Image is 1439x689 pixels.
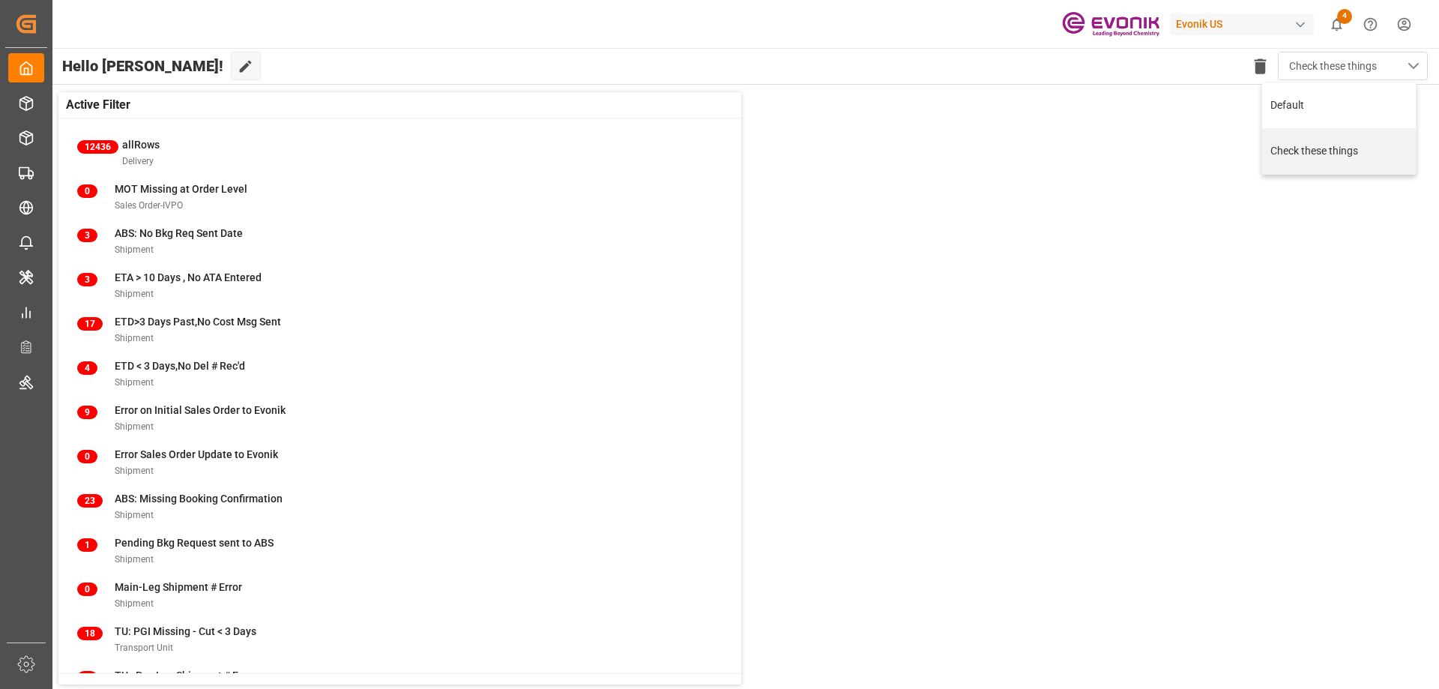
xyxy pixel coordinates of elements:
div: Check these things [1270,143,1408,159]
span: Shipment [115,554,154,565]
span: 0 [77,184,97,198]
button: close menu [1278,52,1428,80]
img: Evonik-brand-mark-Deep-Purple-RGB.jpeg_1700498283.jpeg [1062,11,1159,37]
span: ETA > 10 Days , No ATA Entered [115,271,262,283]
span: 4 [77,361,97,375]
span: Main-Leg Shipment # Error [115,581,242,593]
div: Evonik US [1170,13,1314,35]
span: 4 [1337,9,1352,24]
a: 12436allRowsDelivery [77,137,722,169]
span: 3 [77,229,97,242]
span: 12436 [77,140,118,154]
span: 0 [77,450,97,463]
a: 4ETD < 3 Days,No Del # Rec'dShipment [77,358,722,390]
span: Delivery [122,156,154,166]
span: Shipment [115,466,154,476]
span: 17 [77,317,103,331]
span: Hello [PERSON_NAME]! [62,52,223,80]
span: ETD>3 Days Past,No Cost Msg Sent [115,316,281,328]
span: Sales Order-IVPO [115,200,183,211]
div: Default [1270,97,1408,113]
button: Help Center [1354,7,1387,41]
span: Error Sales Order Update to Evonik [115,448,278,460]
span: Shipment [115,333,154,343]
a: 1Pending Bkg Request sent to ABSShipment [77,535,722,567]
span: 9 [77,406,97,419]
a: 23ABS: Missing Booking ConfirmationShipment [77,491,722,523]
span: allRows [122,139,160,151]
span: Shipment [115,377,154,388]
a: 3ETA > 10 Days , No ATA EnteredShipment [77,270,722,301]
span: 1 [77,538,97,552]
a: 18TU: PGI Missing - Cut < 3 DaysTransport Unit [77,624,722,655]
span: Shipment [115,598,154,609]
a: 3ABS: No Bkg Req Sent DateShipment [77,226,722,257]
span: Shipment [115,421,154,432]
span: TU : Pre-Leg Shipment # Error [115,670,256,682]
span: ETD < 3 Days,No Del # Rec'd [115,360,245,372]
span: Transport Unit [115,643,173,653]
span: Active Filter [66,96,130,114]
span: 23 [77,494,103,508]
span: 0 [77,583,97,596]
a: 17ETD>3 Days Past,No Cost Msg SentShipment [77,314,722,346]
span: Shipment [115,289,154,299]
span: Shipment [115,510,154,520]
span: Error on Initial Sales Order to Evonik [115,404,286,416]
span: ABS: No Bkg Req Sent Date [115,227,243,239]
span: ABS: Missing Booking Confirmation [115,493,283,505]
a: 0Main-Leg Shipment # ErrorShipment [77,580,722,611]
span: MOT Missing at Order Level [115,183,247,195]
a: 0Error Sales Order Update to EvonikShipment [77,447,722,478]
span: Pending Bkg Request sent to ABS [115,537,274,549]
button: Evonik US [1170,10,1320,38]
span: 18 [77,627,103,640]
span: TU: PGI Missing - Cut < 3 Days [115,625,256,637]
button: show 4 new notifications [1320,7,1354,41]
a: 9Error on Initial Sales Order to EvonikShipment [77,403,722,434]
span: 1 [77,671,97,685]
span: 3 [77,273,97,286]
span: Shipment [115,244,154,255]
span: Check these things [1289,58,1377,74]
a: 0MOT Missing at Order LevelSales Order-IVPO [77,181,722,213]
